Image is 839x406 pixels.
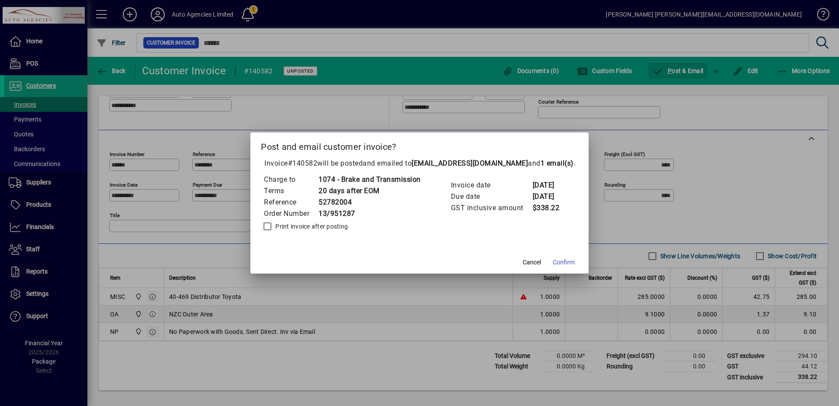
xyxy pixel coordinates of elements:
td: [DATE] [532,191,567,202]
span: and emailed to [363,159,574,167]
td: 20 days after EOM [318,185,421,197]
td: Due date [451,191,532,202]
td: Invoice date [451,180,532,191]
td: 1074 - Brake and Transmission [318,174,421,185]
b: 1 email(s) [541,159,574,167]
span: Confirm [553,258,575,267]
td: Charge to [263,174,318,185]
button: Cancel [518,254,546,270]
span: and [528,159,574,167]
td: 52782004 [318,197,421,208]
td: Terms [263,185,318,197]
button: Confirm [549,254,578,270]
b: [EMAIL_ADDRESS][DOMAIN_NAME] [412,159,528,167]
span: #140582 [288,159,318,167]
td: 13/951287 [318,208,421,219]
td: $338.22 [532,202,567,214]
td: Order Number [263,208,318,219]
td: GST inclusive amount [451,202,532,214]
span: Cancel [523,258,541,267]
h2: Post and email customer invoice? [250,132,589,158]
p: Invoice will be posted . [261,158,578,169]
label: Print invoice after posting [274,222,348,231]
td: Reference [263,197,318,208]
td: [DATE] [532,180,567,191]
